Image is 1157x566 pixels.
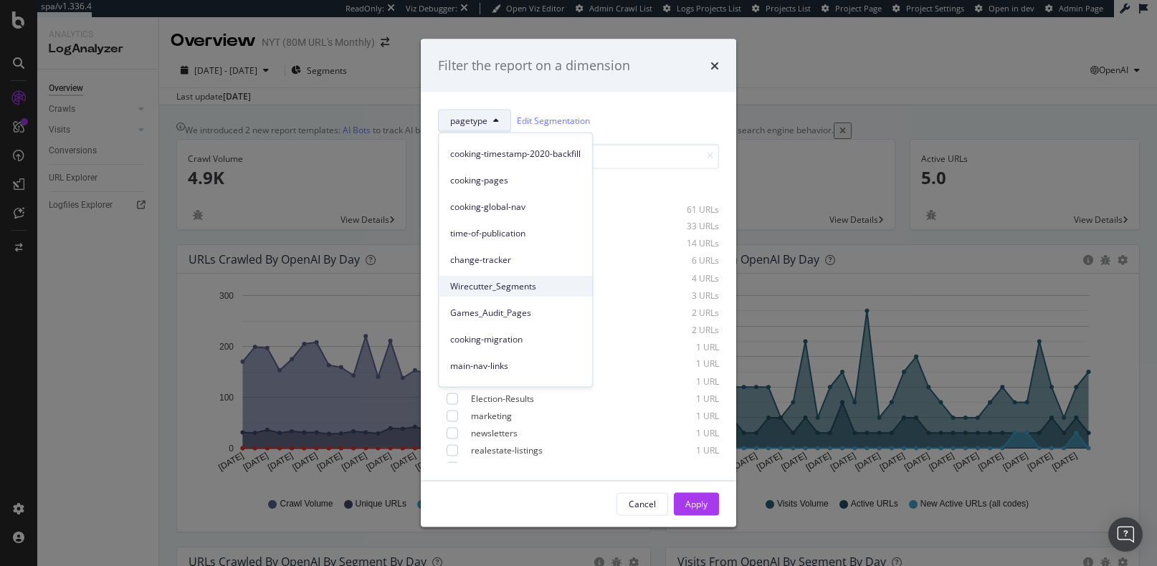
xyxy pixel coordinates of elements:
div: 4 URLs [649,272,719,284]
span: cooking-timestamp-2020-backfill [450,147,581,160]
span: change-tracker [450,253,581,266]
span: Wirecutter_Segments [450,279,581,292]
button: Cancel [616,492,668,515]
div: Cancel [629,498,656,510]
span: main-nav-links [450,359,581,372]
div: Election-Results [471,393,534,405]
span: Games_Audit_Pages [450,306,581,319]
div: realestate-listings [471,444,543,456]
div: 14 URLs [649,236,719,249]
div: 1 URL [649,357,719,369]
div: times [710,57,719,75]
div: 1 URL [649,375,719,388]
div: 1 URL [649,461,719,474]
span: cooking-pages [450,173,581,186]
div: 2 URLs [649,324,719,336]
div: 61 URLs [649,203,719,216]
div: 1 URL [649,393,719,405]
a: Edit Segmentation [517,113,590,128]
span: pagetype [450,115,487,127]
span: cooking-global-nav [450,200,581,213]
div: Filter the report on a dimension [438,57,630,75]
div: 1 URL [649,427,719,439]
div: marketing [471,410,512,422]
div: 6 URLs [649,254,719,266]
div: modal [421,39,736,527]
div: 1 URL [649,444,719,456]
div: 1 URL [649,410,719,422]
div: 1 URL [649,341,719,353]
div: Open Intercom Messenger [1108,517,1143,552]
div: 33 URLs [649,219,719,231]
span: cooking-migration [450,332,581,345]
span: Cooking-FAQ-Pages [450,120,581,133]
div: Apply [685,498,708,510]
div: 3 URLs [649,289,719,302]
button: Apply [674,492,719,515]
span: time-of-publication [450,226,581,239]
div: 2 URLs [649,307,719,319]
button: pagetype [438,109,511,132]
div: newsletters [471,427,518,439]
div: rss [471,461,483,474]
